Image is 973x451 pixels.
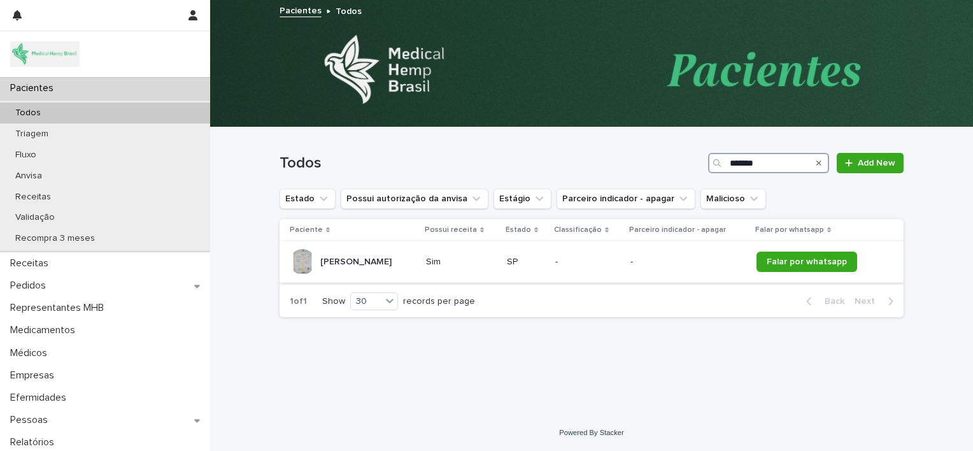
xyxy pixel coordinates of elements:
[506,223,531,237] p: Estado
[5,82,64,94] p: Pacientes
[5,192,61,203] p: Receitas
[5,436,64,448] p: Relatórios
[5,280,56,292] p: Pedidos
[767,257,847,266] span: Falar por whatsapp
[5,302,114,314] p: Representantes MHB
[351,295,381,308] div: 30
[5,150,46,161] p: Fluxo
[5,212,65,223] p: Validação
[700,189,766,209] button: Malicioso
[280,286,317,317] p: 1 of 1
[10,41,80,67] img: 4SJayOo8RSQX0lnsmxob
[559,429,623,436] a: Powered By Stacker
[756,252,857,272] a: Falar por whatsapp
[320,254,394,268] p: [PERSON_NAME]
[5,108,51,118] p: Todos
[507,257,545,268] p: SP
[5,257,59,269] p: Receitas
[5,347,57,359] p: Médicos
[5,324,85,336] p: Medicamentos
[280,3,322,17] a: Pacientes
[796,296,849,307] button: Back
[630,257,746,268] p: -
[426,257,497,268] p: Sim
[5,129,59,140] p: Triagem
[855,297,883,306] span: Next
[494,189,551,209] button: Estágio
[5,369,64,382] p: Empresas
[837,153,904,173] a: Add New
[280,241,904,283] tr: [PERSON_NAME][PERSON_NAME] SimSP--Falar por whatsapp
[858,159,895,168] span: Add New
[280,154,703,173] h1: Todos
[290,223,323,237] p: Paciente
[5,414,58,426] p: Pessoas
[280,189,336,209] button: Estado
[5,171,52,182] p: Anvisa
[555,257,620,268] p: -
[557,189,695,209] button: Parceiro indicador - apagar
[5,392,76,404] p: Efermidades
[708,153,829,173] input: Search
[322,296,345,307] p: Show
[425,223,477,237] p: Possui receita
[849,296,904,307] button: Next
[554,223,602,237] p: Classificação
[755,223,824,237] p: Falar por whatsapp
[629,223,726,237] p: Parceiro indicador - apagar
[817,297,844,306] span: Back
[5,233,105,244] p: Recompra 3 meses
[403,296,475,307] p: records per page
[341,189,488,209] button: Possui autorização da anvisa
[336,3,362,17] p: Todos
